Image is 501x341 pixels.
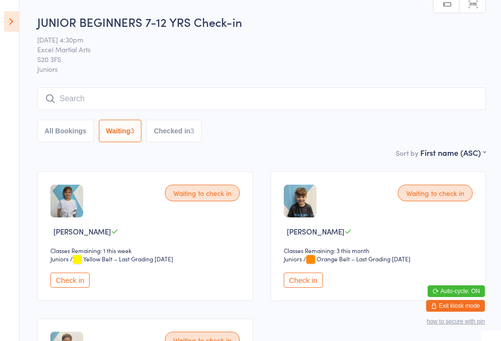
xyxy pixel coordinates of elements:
div: Juniors [50,255,68,263]
span: Juniors [37,64,486,74]
button: Checked in3 [146,120,202,142]
button: Check in [284,273,323,288]
span: Excel Martial Arts [37,44,471,54]
div: Waiting to check in [398,185,473,201]
div: Classes Remaining: 3 this month [284,246,476,255]
label: Sort by [396,148,418,158]
span: S20 3FS [37,54,471,64]
span: [PERSON_NAME] [53,226,111,236]
h2: JUNIOR BEGINNERS 7-12 YRS Check-in [37,14,486,30]
div: First name (ASC) [420,147,486,158]
div: 3 [190,127,194,135]
button: Waiting3 [99,120,142,142]
button: how to secure with pin [427,318,485,325]
input: Search [37,87,486,110]
button: Check in [50,273,90,288]
span: / Yellow Belt – Last Grading [DATE] [70,255,173,263]
span: / Orange Belt – Last Grading [DATE] [303,255,410,263]
div: Juniors [284,255,302,263]
button: All Bookings [37,120,94,142]
span: [PERSON_NAME] [287,226,344,236]
img: image1726501633.png [50,185,83,217]
div: Waiting to check in [165,185,240,201]
div: 3 [131,127,135,135]
img: image1736791594.png [284,185,317,217]
button: Exit kiosk mode [426,300,485,312]
div: Classes Remaining: 1 this week [50,246,243,255]
span: [DATE] 4:30pm [37,35,471,44]
button: Auto-cycle: ON [428,285,485,297]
